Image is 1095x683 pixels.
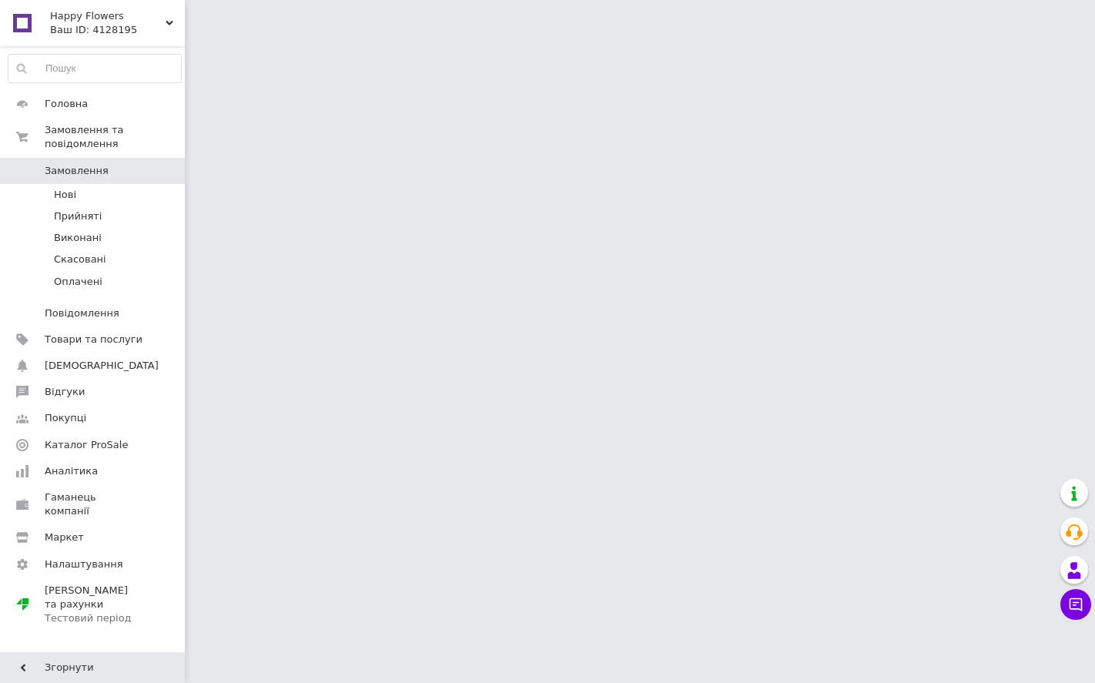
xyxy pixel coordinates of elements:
span: Нові [54,188,76,202]
span: [DEMOGRAPHIC_DATA] [45,359,159,373]
button: Чат з покупцем [1060,589,1091,620]
input: Пошук [8,55,181,82]
span: Покупці [45,411,86,425]
div: Ваш ID: 4128195 [50,23,185,37]
span: Оплачені [54,275,102,289]
span: Каталог ProSale [45,438,128,452]
span: Товари та послуги [45,333,142,347]
span: Аналітика [45,464,98,478]
span: Гаманець компанії [45,490,142,518]
span: Замовлення [45,164,109,178]
span: [PERSON_NAME] та рахунки [45,584,142,626]
span: Відгуки [45,385,85,399]
span: Повідомлення [45,306,119,320]
span: Налаштування [45,557,123,571]
span: Happy Flowers [50,9,166,23]
span: Виконані [54,231,102,245]
span: Прийняті [54,209,102,223]
span: Головна [45,97,88,111]
span: Замовлення та повідомлення [45,123,185,151]
span: Скасовані [54,253,106,266]
span: Маркет [45,531,84,544]
div: Тестовий період [45,611,142,625]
